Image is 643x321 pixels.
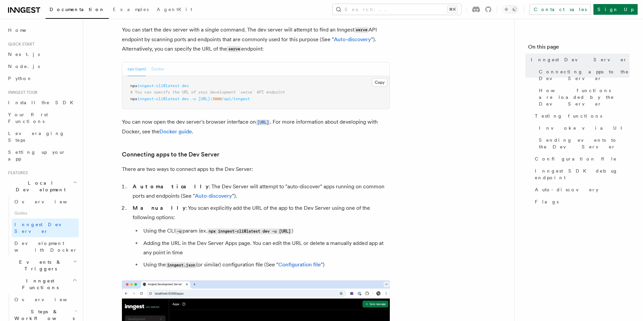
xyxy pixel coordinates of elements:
[448,6,457,13] kbd: ⌘K
[8,131,65,143] span: Leveraging Steps
[5,60,79,72] a: Node.js
[153,2,196,18] a: AgentKit
[532,196,630,208] a: Flags
[8,149,66,162] span: Setting up your app
[8,52,40,57] span: Next.js
[166,262,196,268] code: inngest.json
[151,62,164,76] button: Docker
[333,4,461,15] button: Search...⌘K
[130,97,137,101] span: npx
[8,112,48,124] span: Your first Functions
[137,83,180,88] span: inngest-cli@latest
[50,7,105,12] span: Documentation
[12,208,79,218] span: Guides
[536,122,630,134] a: Invoke via UI
[182,83,189,88] span: dev
[46,2,109,19] a: Documentation
[5,109,79,127] a: Your first Functions
[536,84,630,110] a: How functions are loaded by the Dev Server
[334,36,371,43] a: Auto-discovery
[12,237,79,256] a: Development with Docker
[5,146,79,165] a: Setting up your app
[175,229,183,234] code: -u
[278,261,321,268] a: Configuration file
[528,54,630,66] a: Inngest Dev Server
[130,83,137,88] span: npx
[109,2,153,18] a: Examples
[227,46,241,52] code: serve
[212,97,222,101] span: 3000
[536,134,630,153] a: Sending events to the Dev Server
[5,97,79,109] a: Install the SDK
[12,196,79,208] a: Overview
[14,199,83,204] span: Overview
[535,186,598,193] span: Auto-discovery
[8,100,77,105] span: Install the SDK
[122,165,390,174] p: There are two ways to connect apps to the Dev Server:
[531,56,627,63] span: Inngest Dev Server
[12,294,79,306] a: Overview
[256,119,270,125] a: [URL]
[141,226,390,236] li: Using the CLI param (ex. )
[8,64,40,69] span: Node.js
[5,90,38,95] span: Inngest tour
[130,90,285,94] span: # You can specify the URL of your development `serve` API endpoint
[535,168,630,181] span: Inngest SDK debug endpoint
[536,66,630,84] a: Connecting apps to the Dev Server
[222,97,250,101] span: /api/inngest
[528,43,630,54] h4: On this page
[5,72,79,84] a: Python
[535,155,617,162] span: Configuration file
[5,256,79,275] button: Events & Triggers
[122,150,219,159] a: Connecting apps to the Dev Server
[159,128,192,135] a: Docker guide
[137,97,180,101] span: inngest-cli@latest
[539,125,628,131] span: Invoke via UI
[14,241,77,253] span: Development with Docker
[113,7,149,12] span: Examples
[539,137,630,150] span: Sending events to the Dev Server
[141,260,390,270] li: Using the (or similar) configuration file (See " ")
[191,97,196,101] span: -u
[128,62,146,76] button: npx (npm)
[182,97,189,101] span: dev
[539,68,630,82] span: Connecting apps to the Dev Server
[12,218,79,237] a: Inngest Dev Server
[535,113,602,119] span: Testing functions
[157,7,192,12] span: AgentKit
[5,177,79,196] button: Local Development
[14,297,83,302] span: Overview
[195,193,232,199] a: Auto-discovery
[207,229,292,234] code: npx inngest-cli@latest dev -u [URL]
[131,182,390,201] li: : The Dev Server will attempt to "auto-discover" apps running on common ports and endpoints (See ...
[122,25,390,54] p: You can start the dev server with a single command. The dev server will attempt to find an Innges...
[539,87,630,107] span: How functions are loaded by the Dev Server
[5,42,34,47] span: Quick start
[256,120,270,125] code: [URL]
[5,127,79,146] a: Leveraging Steps
[5,24,79,36] a: Home
[8,27,27,34] span: Home
[5,196,79,256] div: Local Development
[8,76,32,81] span: Python
[5,275,79,294] button: Inngest Functions
[122,117,390,136] p: You can now open the dev server's browser interface on . For more information about developing wi...
[532,184,630,196] a: Auto-discovery
[532,153,630,165] a: Configuration file
[535,198,559,205] span: Flags
[593,4,638,15] a: Sign Up
[133,183,209,190] strong: Automatically
[5,170,28,176] span: Features
[372,78,387,87] button: Copy
[354,27,368,33] code: serve
[198,97,212,101] span: [URL]:
[14,222,72,234] span: Inngest Dev Server
[131,203,390,270] li: : You scan explicitly add the URL of the app to the Dev Server using one of the following options:
[532,110,630,122] a: Testing functions
[532,165,630,184] a: Inngest SDK debug endpoint
[133,205,186,211] strong: Manually
[502,5,518,13] button: Toggle dark mode
[5,259,73,272] span: Events & Triggers
[5,277,72,291] span: Inngest Functions
[5,48,79,60] a: Next.js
